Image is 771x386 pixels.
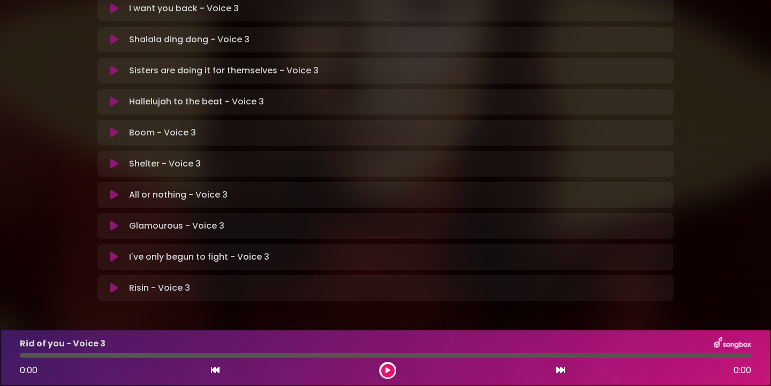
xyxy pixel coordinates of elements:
[20,337,105,350] p: Rid of you - Voice 3
[129,126,196,139] p: Boom - Voice 3
[129,220,224,232] p: Glamourous - Voice 3
[129,33,250,46] p: Shalala ding dong - Voice 3
[129,251,269,263] p: I've only begun to fight - Voice 3
[129,2,239,15] p: I want you back - Voice 3
[129,95,264,108] p: Hallelujah to the beat - Voice 3
[129,282,190,294] p: Risin - Voice 3
[129,188,228,201] p: All or nothing - Voice 3
[714,337,751,351] img: songbox-logo-white.png
[129,157,201,170] p: Shelter - Voice 3
[129,64,319,77] p: Sisters are doing it for themselves - Voice 3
